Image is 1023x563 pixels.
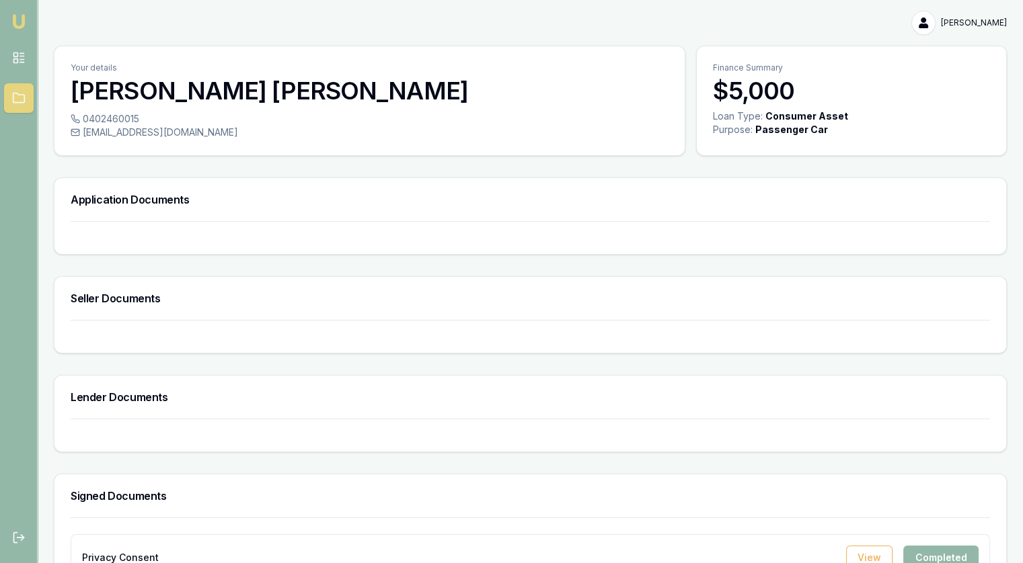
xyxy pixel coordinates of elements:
[11,13,27,30] img: emu-icon-u.png
[83,126,238,139] span: [EMAIL_ADDRESS][DOMAIN_NAME]
[71,392,990,402] h3: Lender Documents
[755,123,828,136] div: Passenger Car
[765,110,848,123] div: Consumer Asset
[941,17,1007,28] span: [PERSON_NAME]
[713,62,990,73] p: Finance Summary
[71,62,669,73] p: Your details
[713,123,753,136] div: Purpose:
[83,112,139,126] span: 0402460015
[713,77,990,104] h3: $5,000
[71,490,990,501] h3: Signed Documents
[71,194,990,205] h3: Application Documents
[713,110,763,123] div: Loan Type:
[71,77,669,104] h3: [PERSON_NAME] [PERSON_NAME]
[71,293,990,304] h3: Seller Documents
